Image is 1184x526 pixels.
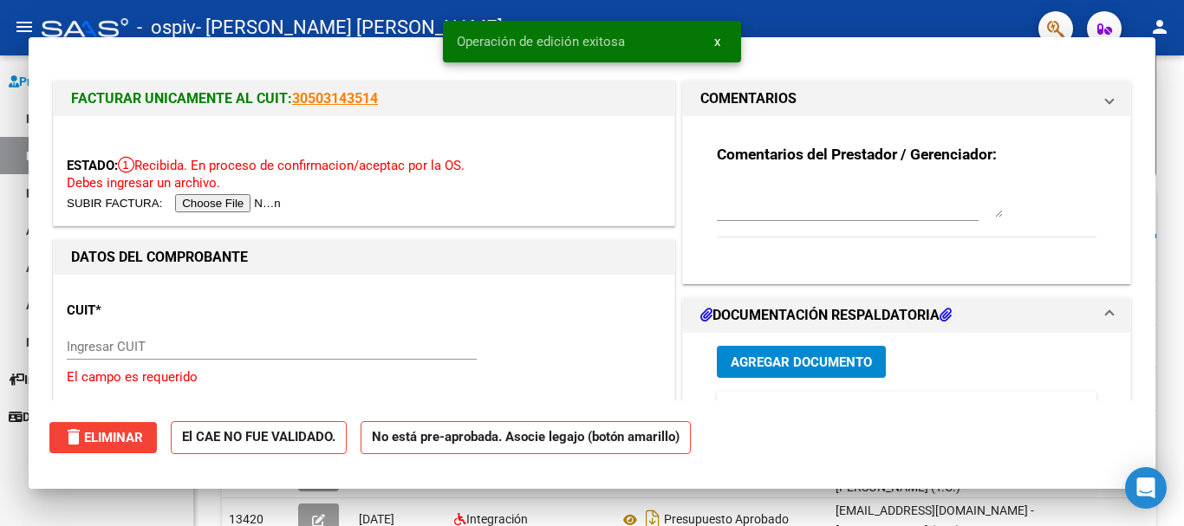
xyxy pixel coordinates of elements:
[67,158,118,173] span: ESTADO:
[700,88,797,109] h1: COMENTARIOS
[71,90,292,107] span: FACTURAR UNICAMENTE AL CUIT:
[67,399,661,419] p: [PERSON_NAME] [PERSON_NAME]
[49,422,157,453] button: Eliminar
[9,370,89,389] span: Instructivos
[1003,392,1090,429] datatable-header-cell: Subido
[196,9,503,47] span: - [PERSON_NAME] [PERSON_NAME]
[1125,467,1167,509] div: Open Intercom Messenger
[1090,392,1176,429] datatable-header-cell: Acción
[171,421,347,455] strong: El CAE NO FUE VALIDADO.
[14,16,35,37] mat-icon: menu
[9,407,122,426] span: Datos de contacto
[71,249,248,265] strong: DATOS DEL COMPROBANTE
[700,305,952,326] h1: DOCUMENTACIÓN RESPALDATORIA
[361,421,691,455] strong: No está pre-aprobada. Asocie legajo (botón amarillo)
[1149,16,1170,37] mat-icon: person
[683,116,1130,283] div: COMENTARIOS
[760,392,890,429] datatable-header-cell: Documento
[717,392,760,429] datatable-header-cell: ID
[457,33,625,50] span: Operación de edición exitosa
[717,346,886,378] button: Agregar Documento
[466,512,528,526] span: Integración
[731,354,872,370] span: Agregar Documento
[137,9,196,47] span: - ospiv
[700,26,734,57] button: x
[292,90,378,107] a: 30503143514
[717,146,997,163] strong: Comentarios del Prestador / Gerenciador:
[359,512,394,526] span: [DATE]
[63,426,84,447] mat-icon: delete
[63,430,143,445] span: Eliminar
[67,173,661,193] p: Debes ingresar un archivo.
[67,367,661,387] p: El campo es requerido
[714,34,720,49] span: x
[683,298,1130,333] mat-expansion-panel-header: DOCUMENTACIÓN RESPALDATORIA
[683,81,1130,116] mat-expansion-panel-header: COMENTARIOS
[9,72,166,91] span: Prestadores / Proveedores
[890,392,1003,429] datatable-header-cell: Usuario
[67,301,245,321] p: CUIT
[118,158,465,173] span: Recibida. En proceso de confirmacion/aceptac por la OS.
[229,512,263,526] span: 13420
